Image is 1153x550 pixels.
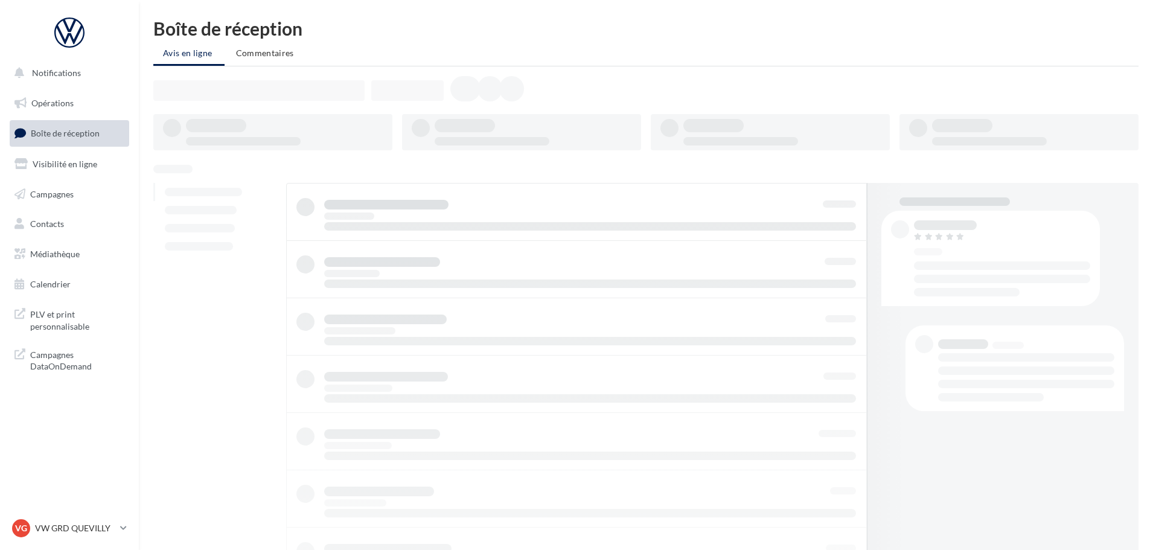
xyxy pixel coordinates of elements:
[7,60,127,86] button: Notifications
[32,68,81,78] span: Notifications
[30,279,71,289] span: Calendrier
[7,301,132,337] a: PLV et print personnalisable
[30,249,80,259] span: Médiathèque
[7,91,132,116] a: Opérations
[33,159,97,169] span: Visibilité en ligne
[7,152,132,177] a: Visibilité en ligne
[31,128,100,138] span: Boîte de réception
[35,522,115,534] p: VW GRD QUEVILLY
[15,522,27,534] span: VG
[153,19,1139,37] div: Boîte de réception
[7,182,132,207] a: Campagnes
[31,98,74,108] span: Opérations
[7,272,132,297] a: Calendrier
[7,241,132,267] a: Médiathèque
[7,120,132,146] a: Boîte de réception
[7,342,132,377] a: Campagnes DataOnDemand
[30,219,64,229] span: Contacts
[236,48,294,58] span: Commentaires
[30,188,74,199] span: Campagnes
[10,517,129,540] a: VG VW GRD QUEVILLY
[30,347,124,373] span: Campagnes DataOnDemand
[30,306,124,332] span: PLV et print personnalisable
[7,211,132,237] a: Contacts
